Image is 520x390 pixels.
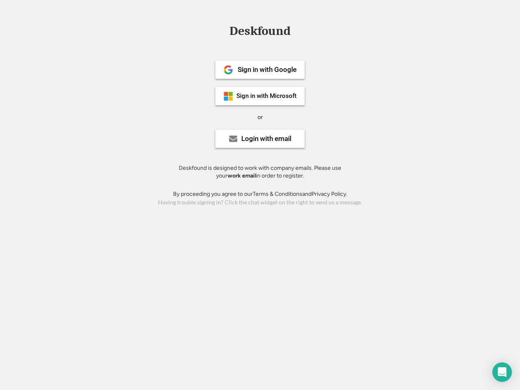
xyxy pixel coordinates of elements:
div: Open Intercom Messenger [492,362,512,382]
div: Login with email [241,135,291,142]
div: Deskfound [225,25,295,37]
img: 1024px-Google__G__Logo.svg.png [223,65,233,75]
a: Privacy Policy. [312,191,347,197]
div: Sign in with Google [238,66,297,73]
div: Deskfound is designed to work with company emails. Please use your in order to register. [169,164,351,180]
div: Sign in with Microsoft [236,93,297,99]
strong: work email [227,172,256,179]
a: Terms & Conditions [253,191,302,197]
img: ms-symbollockup_mssymbol_19.png [223,91,233,101]
div: or [258,113,263,121]
div: By proceeding you agree to our and [173,190,347,198]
